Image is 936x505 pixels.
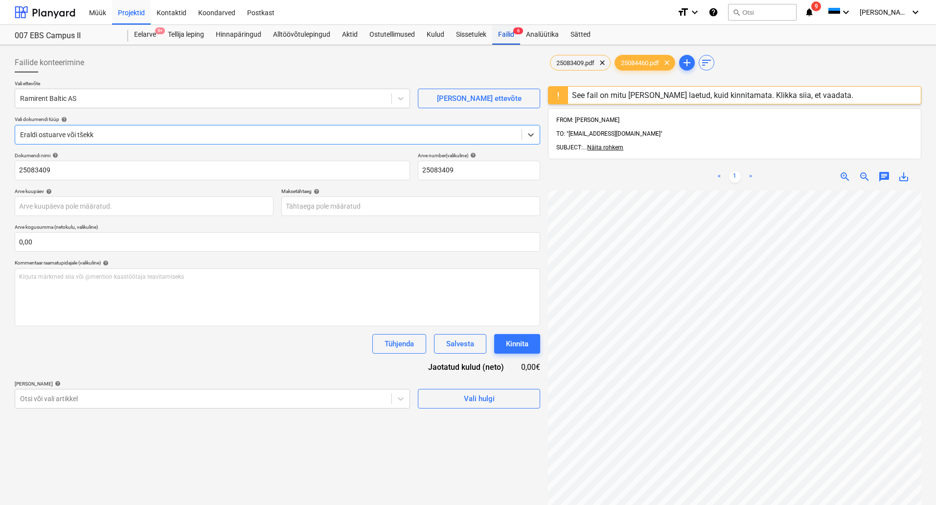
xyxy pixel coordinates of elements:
[839,171,851,183] span: zoom_in
[520,25,565,45] a: Analüütika
[15,188,274,194] div: Arve kuupäev
[15,152,410,159] div: Dokumendi nimi
[681,57,693,69] span: add
[50,152,58,158] span: help
[312,189,320,194] span: help
[887,458,936,505] iframe: Chat Widget
[550,55,611,71] div: 25083409.pdf
[898,171,910,183] span: save_alt
[267,25,336,45] a: Alltöövõtulepingud
[587,144,623,151] span: Näita rohkem
[372,334,426,354] button: Tühjenda
[281,196,540,216] input: Tähtaega pole määratud
[101,260,109,266] span: help
[15,224,540,232] p: Arve kogusumma (netokulu, valikuline)
[859,171,870,183] span: zoom_out
[556,117,619,123] span: FROM: [PERSON_NAME]
[162,25,210,45] a: Tellija leping
[413,361,520,373] div: Jaotatud kulud (neto)
[446,337,474,350] div: Salvesta
[59,117,67,122] span: help
[364,25,421,45] a: Ostutellimused
[701,57,712,69] span: sort
[15,116,540,122] div: Vali dokumendi tüüp
[15,31,116,41] div: 007 EBS Campus II
[583,144,623,151] span: ...
[450,25,492,45] a: Sissetulek
[15,232,540,252] input: Arve kogusumma (netokulu, valikuline)
[281,188,540,194] div: Maksetähtaeg
[661,57,673,69] span: clear
[615,59,665,67] span: 25084460.pdf
[53,381,61,386] span: help
[878,171,890,183] span: chat
[729,171,741,183] a: Page 1 is your current page
[15,80,410,89] p: Vali ettevõte
[15,196,274,216] input: Arve kuupäeva pole määratud.
[565,25,596,45] a: Sätted
[418,161,540,180] input: Arve number
[15,260,540,266] div: Kommentaar raamatupidajale (valikuline)
[434,334,486,354] button: Salvesta
[596,57,608,69] span: clear
[155,27,165,34] span: 9+
[128,25,162,45] div: Eelarve
[15,161,410,180] input: Dokumendi nimi
[336,25,364,45] a: Aktid
[745,171,756,183] a: Next page
[492,25,520,45] a: Failid6
[492,25,520,45] div: Failid
[556,144,583,151] span: SUBJECT:
[210,25,267,45] a: Hinnapäringud
[468,152,476,158] span: help
[385,337,414,350] div: Tühjenda
[128,25,162,45] a: Eelarve9+
[506,337,528,350] div: Kinnita
[494,334,540,354] button: Kinnita
[713,171,725,183] a: Previous page
[615,55,675,71] div: 25084460.pdf
[44,189,52,194] span: help
[437,92,522,105] div: [PERSON_NAME] ettevõte
[15,381,410,387] div: [PERSON_NAME]
[464,392,495,405] div: Vali hulgi
[15,57,84,69] span: Failide konteerimine
[572,91,853,100] div: See fail on mitu [PERSON_NAME] laetud, kuid kinnitamata. Klikka siia, et vaadata.
[418,389,540,409] button: Vali hulgi
[513,27,523,34] span: 6
[418,152,540,159] div: Arve number (valikuline)
[556,130,662,137] span: TO: "[EMAIL_ADDRESS][DOMAIN_NAME]"
[550,59,600,67] span: 25083409.pdf
[421,25,450,45] a: Kulud
[520,361,540,373] div: 0,00€
[418,89,540,108] button: [PERSON_NAME] ettevõte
